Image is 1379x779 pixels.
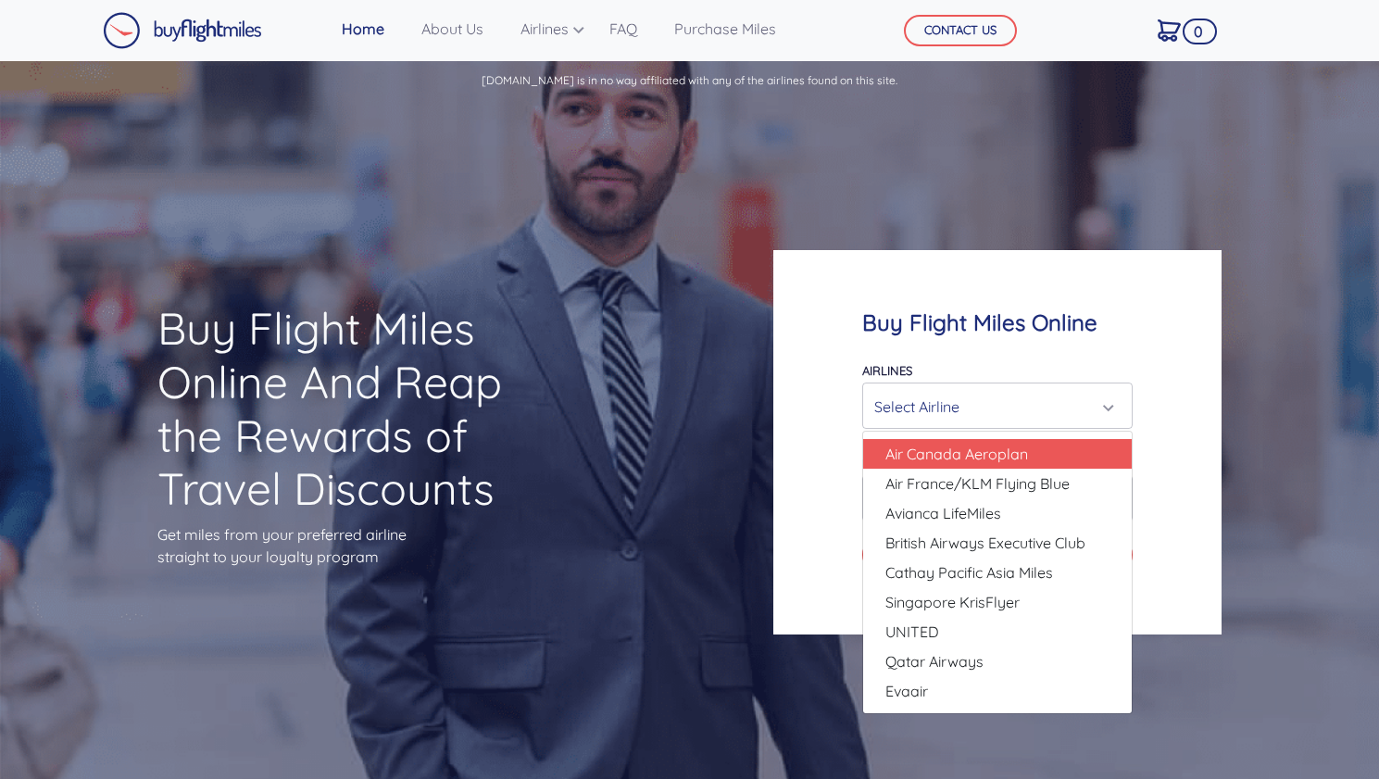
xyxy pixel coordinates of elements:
button: CONTACT US [904,15,1017,46]
a: About Us [414,10,491,47]
span: Singapore KrisFlyer [885,591,1020,613]
img: Buy Flight Miles Logo [103,12,262,49]
a: Airlines [513,10,580,47]
h1: Buy Flight Miles Online And Reap the Rewards of Travel Discounts [157,302,532,515]
span: 0 [1183,19,1217,44]
a: FAQ [602,10,645,47]
span: Cathay Pacific Asia Miles [885,561,1053,584]
span: Qatar Airways [885,650,984,672]
span: British Airways Executive Club [885,532,1085,554]
a: Purchase Miles [667,10,784,47]
span: Evaair [885,680,928,702]
button: Select Airline [862,383,1133,429]
h4: Buy Flight Miles Online [862,309,1133,336]
span: Air Canada Aeroplan [885,443,1028,465]
img: Cart [1158,19,1181,42]
a: 0 [1150,10,1188,49]
div: Select Airline [874,389,1109,424]
a: Home [334,10,392,47]
span: Avianca LifeMiles [885,502,1001,524]
a: Buy Flight Miles Logo [103,7,262,54]
span: Air France/KLM Flying Blue [885,472,1070,495]
span: UNITED [885,621,939,643]
label: Airlines [862,363,912,378]
p: Get miles from your preferred airline straight to your loyalty program [157,523,532,568]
